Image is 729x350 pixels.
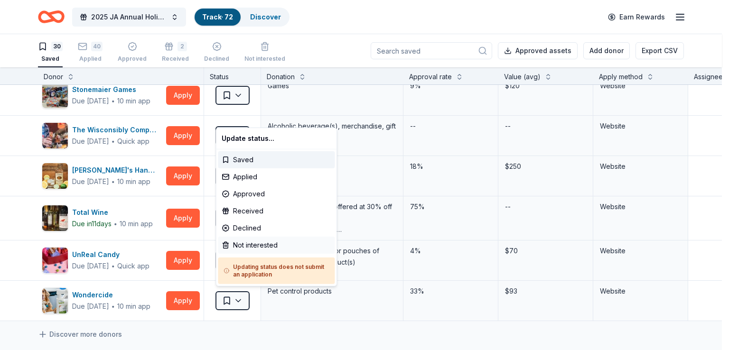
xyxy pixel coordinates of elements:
div: Approved [218,185,335,203]
div: Declined [218,220,335,237]
div: Received [218,203,335,220]
div: Not interested [218,237,335,254]
h5: Updating status does not submit an application [224,263,329,278]
div: Update status... [218,130,335,147]
div: Applied [218,168,335,185]
div: Saved [218,151,335,168]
